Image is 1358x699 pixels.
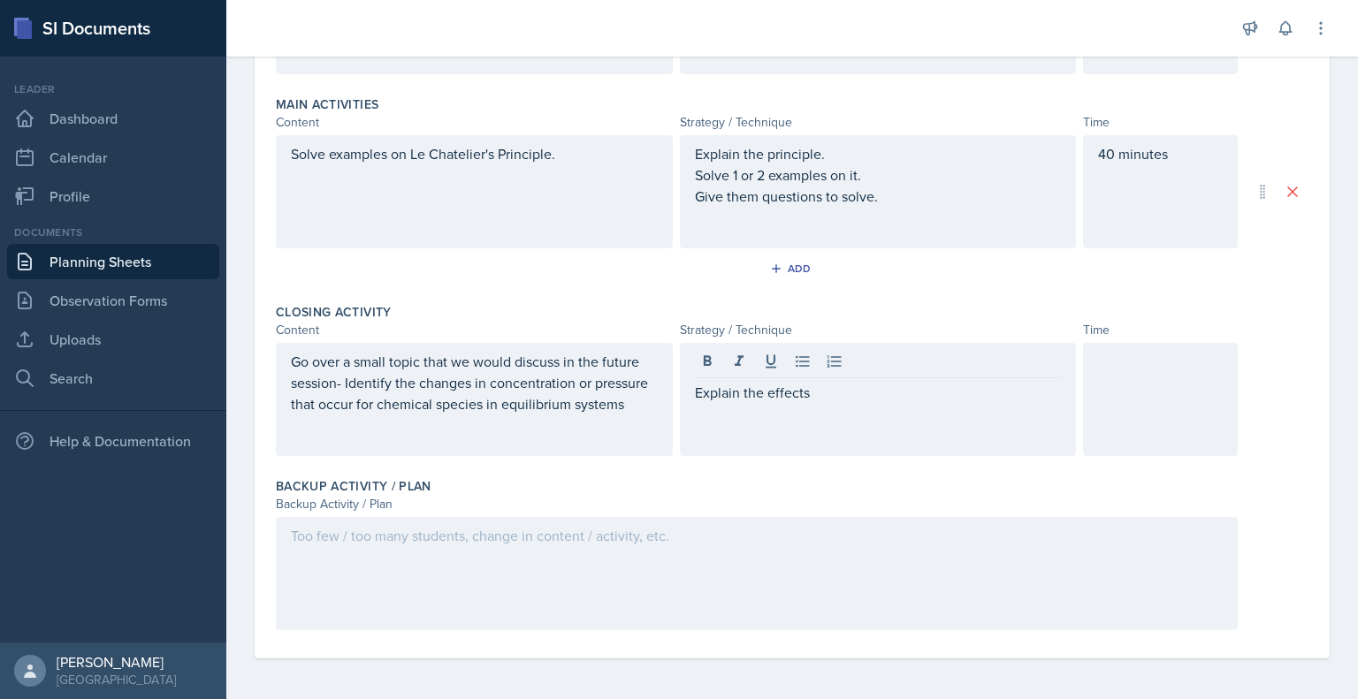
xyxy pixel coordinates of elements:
a: Uploads [7,322,219,357]
a: Calendar [7,140,219,175]
label: Closing Activity [276,303,392,321]
p: Give them questions to solve. [695,186,1062,207]
a: Profile [7,179,219,214]
div: Leader [7,81,219,97]
div: Strategy / Technique [680,113,1077,132]
button: Add [764,255,821,282]
p: Solve examples on Le Chatelier's Principle. [291,143,658,164]
label: Backup Activity / Plan [276,477,431,495]
p: 40 minutes [1098,143,1223,164]
div: Backup Activity / Plan [276,495,1238,513]
div: Documents [7,224,219,240]
p: Solve 1 or 2 examples on it. [695,164,1062,186]
a: Dashboard [7,101,219,136]
label: Main Activities [276,95,378,113]
p: Go over a small topic that we would discuss in the future session- Identify the changes in concen... [291,351,658,414]
div: Strategy / Technique [680,321,1077,339]
a: Search [7,361,219,396]
div: Content [276,113,673,132]
a: Observation Forms [7,283,219,318]
div: Help & Documentation [7,423,219,459]
p: Explain the effects [695,382,1062,403]
div: Time [1083,321,1238,339]
div: Add [774,262,812,276]
div: Time [1083,113,1238,132]
div: [GEOGRAPHIC_DATA] [57,671,176,688]
a: Planning Sheets [7,244,219,279]
div: [PERSON_NAME] [57,653,176,671]
p: Explain the principle. [695,143,1062,164]
div: Content [276,321,673,339]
